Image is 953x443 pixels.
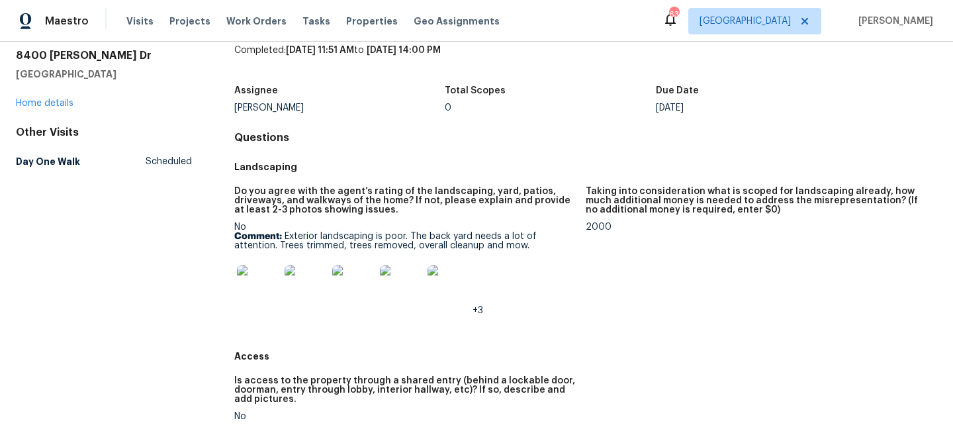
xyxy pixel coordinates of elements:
span: [PERSON_NAME] [853,15,933,28]
h4: Questions [234,131,937,144]
div: [PERSON_NAME] [234,103,445,113]
span: [DATE] 14:00 PM [367,46,441,55]
b: Comment: [234,232,282,241]
p: Exterior landscaping is poor. The back yard needs a lot of attention. Trees trimmed, trees remove... [234,232,575,250]
a: Home details [16,99,73,108]
span: [GEOGRAPHIC_DATA] [700,15,791,28]
h5: Do you agree with the agent’s rating of the landscaping, yard, patios, driveways, and walkways of... [234,187,575,215]
span: Visits [126,15,154,28]
div: No [234,412,575,421]
div: Completed: to [234,44,937,78]
h5: Assignee [234,86,278,95]
h2: 8400 [PERSON_NAME] Dr [16,49,192,62]
div: No [234,222,575,315]
h5: Total Scopes [445,86,506,95]
div: Other Visits [16,126,192,139]
div: 63 [669,8,678,21]
span: [DATE] 11:51 AM [286,46,354,55]
span: Work Orders [226,15,287,28]
h5: Landscaping [234,160,937,173]
h5: Due Date [656,86,699,95]
span: +3 [473,306,483,315]
h5: Access [234,350,937,363]
span: Maestro [45,15,89,28]
span: Scheduled [146,155,192,168]
span: Projects [169,15,210,28]
span: Properties [346,15,398,28]
span: Tasks [302,17,330,26]
h5: Day One Walk [16,155,80,168]
div: 2000 [586,222,927,232]
h5: [GEOGRAPHIC_DATA] [16,68,192,81]
h5: Taking into consideration what is scoped for landscaping already, how much additional money is ne... [586,187,927,215]
span: Geo Assignments [414,15,500,28]
div: [DATE] [656,103,867,113]
a: Day One WalkScheduled [16,150,192,173]
h5: Is access to the property through a shared entry (behind a lockable door, doorman, entry through ... [234,376,575,404]
div: 0 [445,103,656,113]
